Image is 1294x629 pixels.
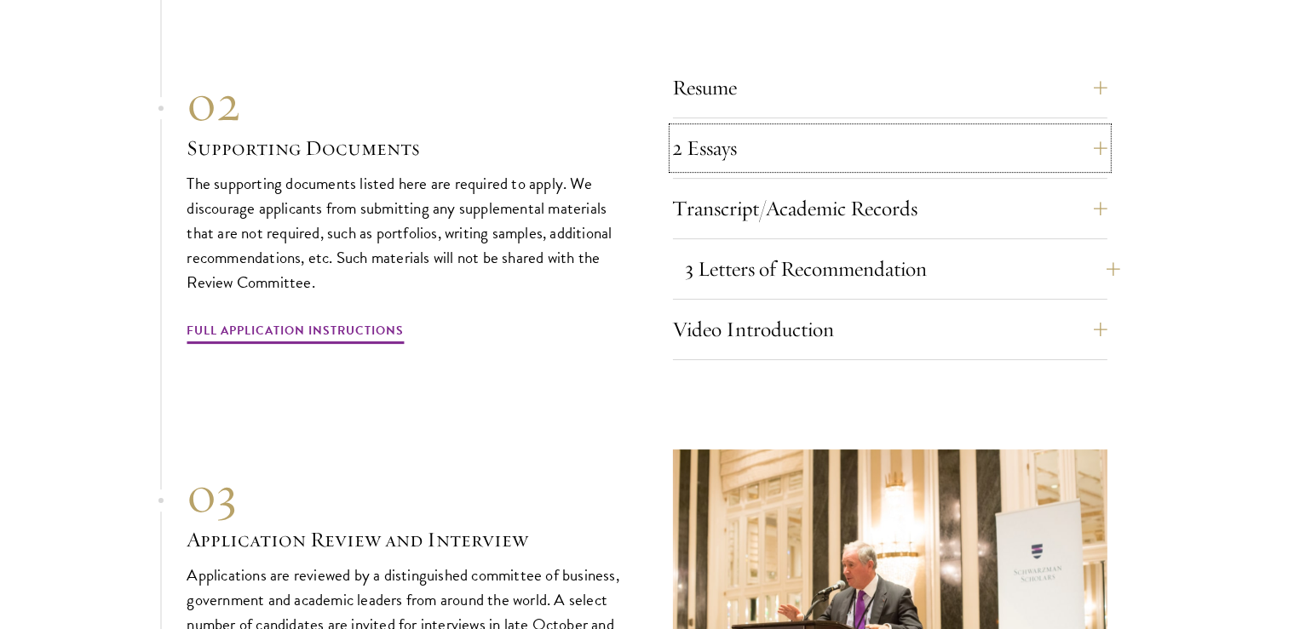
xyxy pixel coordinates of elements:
div: 03 [187,464,622,525]
button: Transcript/Academic Records [673,188,1107,229]
div: 02 [187,72,622,134]
h3: Supporting Documents [187,134,622,163]
a: Full Application Instructions [187,320,405,346]
button: Video Introduction [673,309,1107,350]
button: Resume [673,67,1107,108]
h3: Application Review and Interview [187,525,622,554]
p: The supporting documents listed here are required to apply. We discourage applicants from submitt... [187,171,622,294]
button: 2 Essays [673,128,1107,169]
button: 3 Letters of Recommendation [686,249,1120,289]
